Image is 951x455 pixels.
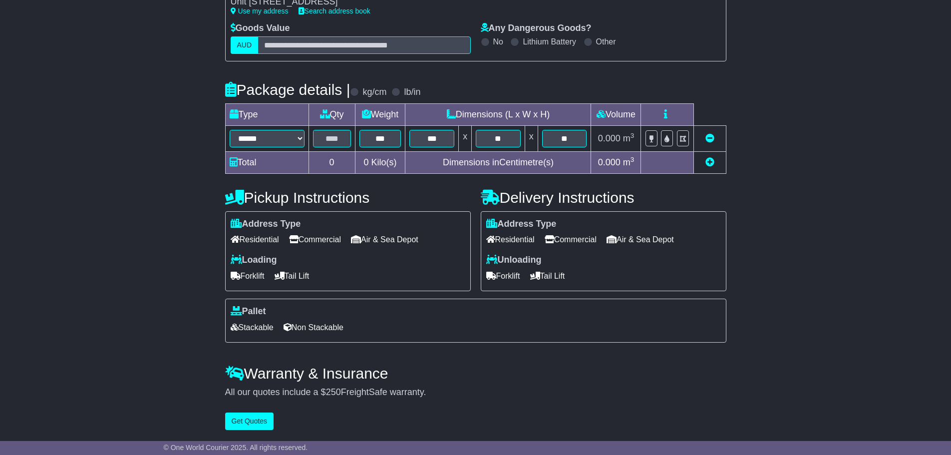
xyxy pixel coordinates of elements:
label: Any Dangerous Goods? [481,23,592,34]
button: Get Quotes [225,413,274,430]
label: Loading [231,255,277,266]
td: Volume [591,103,641,125]
td: Kilo(s) [355,151,405,173]
span: Commercial [289,232,341,247]
label: Other [596,37,616,46]
label: Goods Value [231,23,290,34]
span: Residential [231,232,279,247]
h4: Delivery Instructions [481,189,726,206]
span: Non Stackable [284,320,343,335]
span: m [623,157,634,167]
td: Total [225,151,309,173]
a: Add new item [705,157,714,167]
label: Address Type [231,219,301,230]
span: 250 [326,387,341,397]
span: 0.000 [598,157,621,167]
span: Residential [486,232,535,247]
h4: Package details | [225,81,350,98]
a: Remove this item [705,133,714,143]
span: Air & Sea Depot [351,232,418,247]
div: All our quotes include a $ FreightSafe warranty. [225,387,726,398]
td: Dimensions in Centimetre(s) [405,151,591,173]
span: Tail Lift [275,268,310,284]
td: Weight [355,103,405,125]
span: Commercial [545,232,597,247]
sup: 3 [631,132,634,139]
label: kg/cm [362,87,386,98]
td: Type [225,103,309,125]
label: lb/in [404,87,420,98]
span: m [623,133,634,143]
a: Search address book [299,7,370,15]
span: Forklift [231,268,265,284]
label: Lithium Battery [523,37,576,46]
td: x [525,125,538,151]
h4: Warranty & Insurance [225,365,726,382]
span: Air & Sea Depot [607,232,674,247]
span: 0.000 [598,133,621,143]
span: Stackable [231,320,274,335]
h4: Pickup Instructions [225,189,471,206]
td: 0 [309,151,355,173]
span: Tail Lift [530,268,565,284]
span: Forklift [486,268,520,284]
span: © One World Courier 2025. All rights reserved. [164,444,308,452]
label: Unloading [486,255,542,266]
td: x [459,125,472,151]
span: 0 [363,157,368,167]
label: AUD [231,36,259,54]
sup: 3 [631,156,634,163]
label: No [493,37,503,46]
label: Pallet [231,306,266,317]
td: Dimensions (L x W x H) [405,103,591,125]
td: Qty [309,103,355,125]
a: Use my address [231,7,289,15]
label: Address Type [486,219,557,230]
